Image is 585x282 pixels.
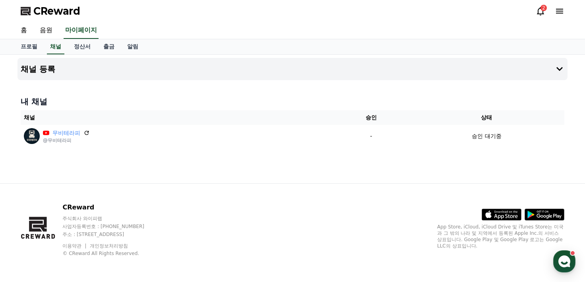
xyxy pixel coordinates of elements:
p: © CReward All Rights Reserved. [62,250,159,257]
a: 마이페이지 [64,22,99,39]
h4: 채널 등록 [21,65,55,73]
a: 개인정보처리방침 [90,243,128,249]
p: - [337,132,406,140]
th: 상태 [409,110,564,125]
a: 2 [536,6,545,16]
a: 무비테라피 [52,129,80,137]
p: 주소 : [STREET_ADDRESS] [62,231,159,238]
a: 정산서 [68,39,97,54]
th: 승인 [333,110,409,125]
a: CReward [21,5,80,17]
a: 홈 [14,22,33,39]
p: 주식회사 와이피랩 [62,215,159,222]
p: @무비테라피 [43,137,90,144]
a: 출금 [97,39,121,54]
div: 2 [540,5,547,11]
a: 채널 [47,39,64,54]
a: 음원 [33,22,59,39]
p: CReward [62,203,159,212]
img: 무비테라피 [24,128,40,144]
a: 알림 [121,39,145,54]
a: 프로필 [14,39,44,54]
h4: 내 채널 [21,96,564,107]
span: CReward [33,5,80,17]
a: 이용약관 [62,243,87,249]
th: 채널 [21,110,333,125]
button: 채널 등록 [17,58,568,80]
p: 사업자등록번호 : [PHONE_NUMBER] [62,223,159,230]
p: App Store, iCloud, iCloud Drive 및 iTunes Store는 미국과 그 밖의 나라 및 지역에서 등록된 Apple Inc.의 서비스 상표입니다. Goo... [437,224,564,249]
p: 승인 대기중 [472,132,501,140]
